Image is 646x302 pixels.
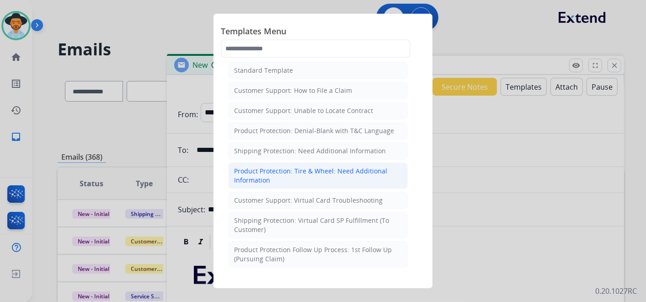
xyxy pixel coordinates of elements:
[234,196,383,205] div: Customer Support: Virtual Card Troubleshooting
[234,245,402,264] div: Product Protection Follow Up Process: 1st Follow Up (Pursuing Claim)
[234,106,373,115] div: Customer Support: Unable to Locate Contract
[234,167,402,185] div: Product Protection: Tire & Wheel: Need Additional Information
[221,25,425,39] span: Templates Menu
[234,86,352,95] div: Customer Support: How to File a Claim
[234,126,394,135] div: Product Protection: Denial-Blank with T&C Language
[234,216,402,234] div: Shipping Protection: Virtual Card SP Fulfillment (To Customer)
[234,146,386,156] div: Shipping Protection: Need Additional Information
[234,66,293,75] div: Standard Template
